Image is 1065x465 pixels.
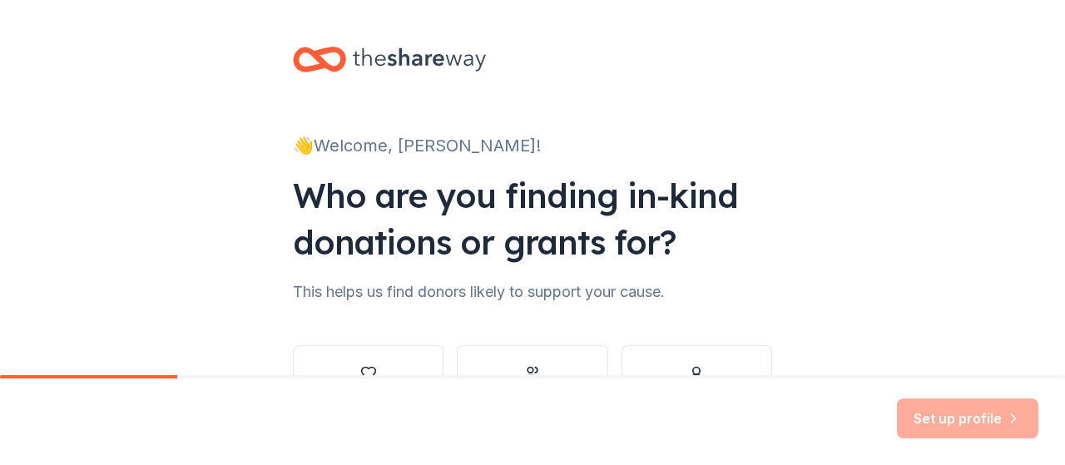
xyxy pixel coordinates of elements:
[293,345,443,425] button: Nonprofit
[293,132,772,159] div: 👋 Welcome, [PERSON_NAME]!
[622,345,772,425] button: Individual
[293,279,772,305] div: This helps us find donors likely to support your cause.
[457,345,607,425] button: Other group
[293,172,772,265] div: Who are you finding in-kind donations or grants for?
